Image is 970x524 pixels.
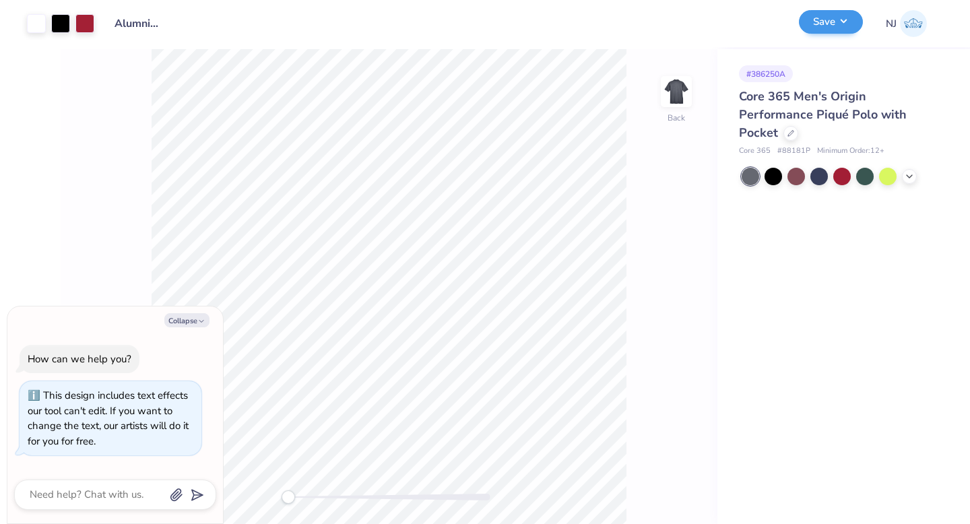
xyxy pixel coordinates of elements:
a: NJ [880,10,933,37]
span: Minimum Order: 12 + [817,145,884,157]
button: Collapse [164,313,209,327]
span: Core 365 Men's Origin Performance Piqué Polo with Pocket [739,88,907,141]
div: How can we help you? [28,352,131,366]
button: Save [799,10,863,34]
input: Untitled Design [104,10,170,37]
div: # 386250A [739,65,793,82]
div: Accessibility label [282,490,295,504]
div: Back [668,112,685,124]
img: Back [663,78,690,105]
span: NJ [886,16,897,32]
span: Core 365 [739,145,771,157]
img: Nidhi Jariwala [900,10,927,37]
span: # 88181P [777,145,810,157]
div: This design includes text effects our tool can't edit. If you want to change the text, our artist... [28,389,189,448]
